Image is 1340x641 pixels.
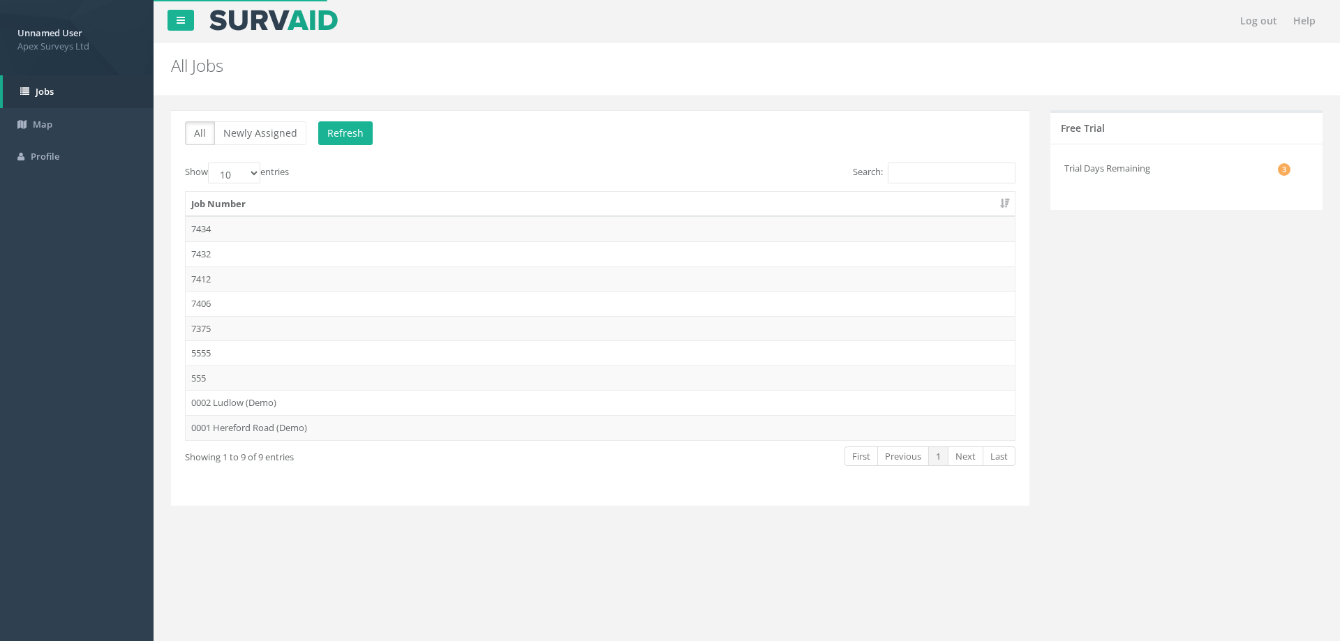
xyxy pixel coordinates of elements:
[844,446,878,467] a: First
[36,85,54,98] span: Jobs
[186,390,1015,415] td: 0002 Ludlow (Demo)
[186,365,1015,391] td: 555
[186,415,1015,440] td: 0001 Hereford Road (Demo)
[17,27,82,39] strong: Unnamed User
[853,163,1015,183] label: Search:
[31,150,59,163] span: Profile
[3,75,154,108] a: Jobs
[186,316,1015,341] td: 7375
[888,163,1015,183] input: Search:
[208,163,260,183] select: Showentries
[983,446,1015,467] a: Last
[214,121,306,145] button: Newly Assigned
[318,121,373,145] button: Refresh
[33,118,52,130] span: Map
[928,446,948,467] a: 1
[186,241,1015,266] td: 7432
[948,446,983,467] a: Next
[185,121,215,145] button: All
[185,163,289,183] label: Show entries
[171,56,1127,75] h2: All Jobs
[1064,155,1290,182] li: Trial Days Remaining
[185,445,519,464] div: Showing 1 to 9 of 9 entries
[1278,163,1290,176] span: 3
[186,340,1015,365] td: 5555
[877,446,929,467] a: Previous
[186,216,1015,241] td: 7434
[186,291,1015,316] td: 7406
[186,266,1015,292] td: 7412
[17,23,136,52] a: Unnamed User Apex Surveys Ltd
[17,40,136,53] span: Apex Surveys Ltd
[186,192,1015,217] th: Job Number: activate to sort column ascending
[1061,123,1105,133] h5: Free Trial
